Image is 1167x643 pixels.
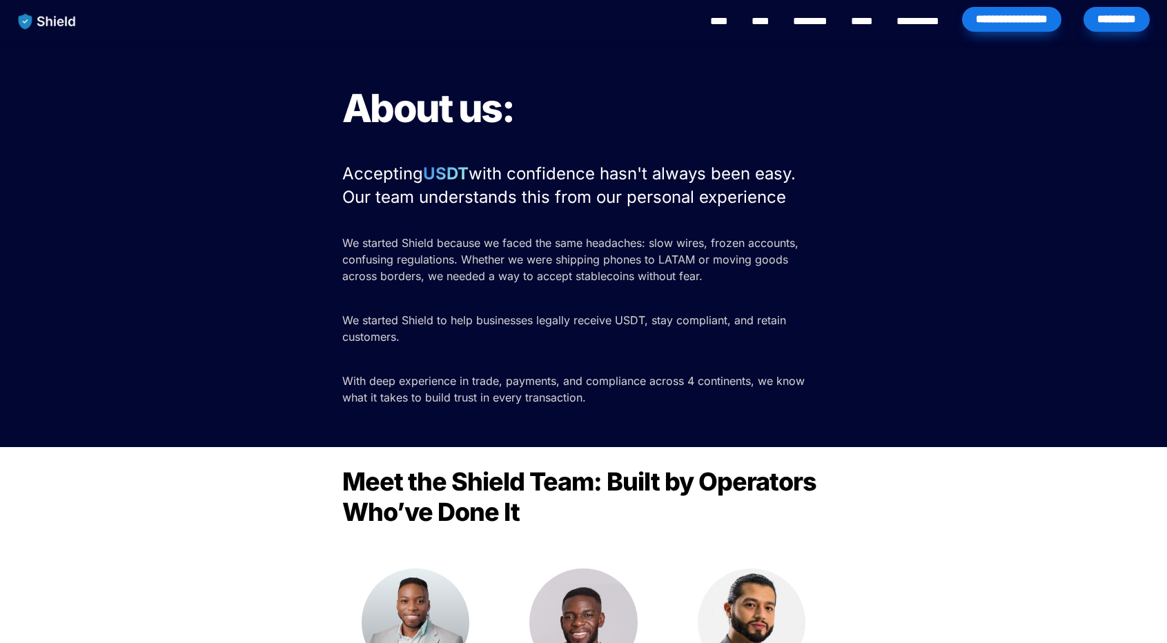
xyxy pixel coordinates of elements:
span: About us: [342,85,514,132]
img: website logo [12,7,83,36]
span: We started Shield because we faced the same headaches: slow wires, frozen accounts, confusing reg... [342,236,802,283]
span: with confidence hasn't always been easy. Our team understands this from our personal experience [342,164,801,207]
span: We started Shield to help businesses legally receive USDT, stay compliant, and retain customers. [342,313,790,344]
span: With deep experience in trade, payments, and compliance across 4 continents, we know what it take... [342,374,808,404]
span: Meet the Shield Team: Built by Operators Who’ve Done It [342,466,821,527]
span: Accepting [342,164,423,184]
strong: USDT [423,164,469,184]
